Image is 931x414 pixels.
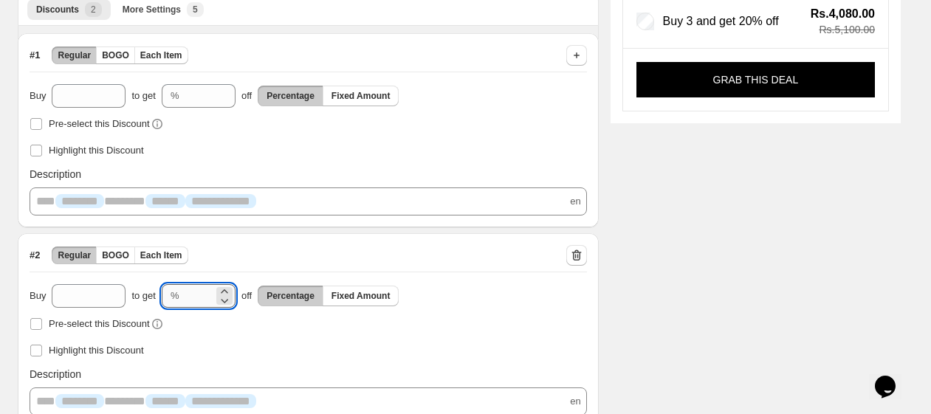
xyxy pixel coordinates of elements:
[49,118,150,129] span: Pre-select this Discount
[267,290,315,302] span: Percentage
[102,249,129,261] span: BOGO
[140,49,182,61] span: Each Item
[30,367,81,382] span: Description
[570,194,580,209] span: en
[49,145,144,156] span: Highlight this Discount
[58,49,91,61] span: Regular
[96,246,135,264] button: BOGO
[869,355,916,399] iframe: chat widget
[331,90,391,102] span: Fixed Amount
[241,89,252,103] span: off
[171,89,179,103] div: %
[30,248,40,263] span: # 2
[102,49,129,61] span: BOGO
[323,86,399,106] button: Fixed Amount
[636,62,875,97] button: GRAB THIS DEAL
[49,345,144,356] span: Highlight this Discount
[258,286,323,306] button: Percentage
[96,46,135,64] button: BOGO
[636,13,654,30] input: Buy 3 and get 20% off
[193,4,198,15] span: 5
[241,289,252,303] span: off
[797,8,875,35] div: Total savings
[131,89,156,103] span: to get
[811,24,875,35] span: Rs.5,100.00
[91,4,96,15] span: 2
[140,249,182,261] span: Each Item
[49,318,150,329] span: Pre-select this Discount
[331,290,391,302] span: Fixed Amount
[131,289,156,303] span: to get
[36,4,79,15] span: Discounts
[663,14,779,28] span: Buy 3 and get 20% off
[30,167,81,182] span: Description
[52,246,97,264] button: Regular
[58,249,91,261] span: Regular
[52,46,97,64] button: Regular
[258,86,323,106] button: Percentage
[811,8,875,20] span: Rs.4,080.00
[171,289,179,303] div: %
[267,90,315,102] span: Percentage
[134,246,188,264] button: Each Item
[570,394,580,409] span: en
[30,89,46,103] span: Buy
[30,289,46,303] span: Buy
[123,4,181,15] span: More Settings
[134,46,188,64] button: Each Item
[323,286,399,306] button: Fixed Amount
[30,48,40,63] span: # 1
